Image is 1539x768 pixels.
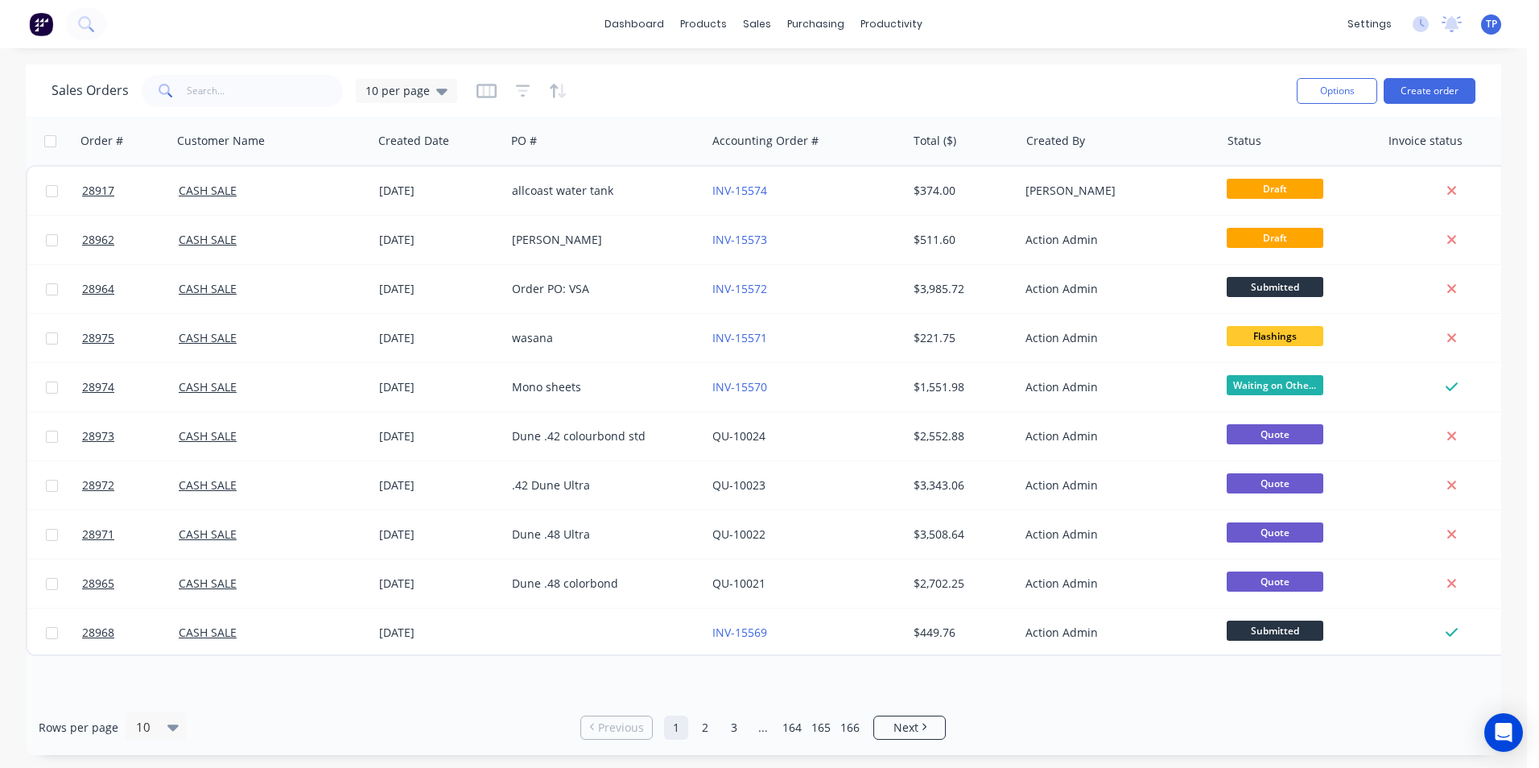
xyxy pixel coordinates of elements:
div: Action Admin [1025,576,1204,592]
a: INV-15569 [712,625,767,640]
a: Previous page [581,720,652,736]
div: $511.60 [914,232,1008,248]
a: 28975 [82,314,179,362]
a: 28964 [82,265,179,313]
div: $449.76 [914,625,1008,641]
span: 28968 [82,625,114,641]
a: Jump forward [751,716,775,740]
input: Search... [187,75,344,107]
div: [PERSON_NAME] [1025,183,1204,199]
div: $1,551.98 [914,379,1008,395]
span: Submitted [1227,621,1323,641]
div: Dune .48 colorbond [512,576,691,592]
span: TP [1486,17,1497,31]
button: Options [1297,78,1377,104]
div: Action Admin [1025,379,1204,395]
a: 28965 [82,559,179,608]
div: [PERSON_NAME] [512,232,691,248]
a: 28917 [82,167,179,215]
a: INV-15574 [712,183,767,198]
span: Flashings [1227,326,1323,346]
a: QU-10024 [712,428,765,444]
a: CASH SALE [179,379,237,394]
span: 28971 [82,526,114,543]
ul: Pagination [574,716,952,740]
a: Page 166 [838,716,862,740]
div: products [672,12,735,36]
a: 28971 [82,510,179,559]
a: QU-10022 [712,526,765,542]
div: allcoast water tank [512,183,691,199]
div: [DATE] [379,625,499,641]
a: dashboard [596,12,672,36]
div: $3,343.06 [914,477,1008,493]
div: Status [1227,133,1261,149]
div: Action Admin [1025,330,1204,346]
div: [DATE] [379,428,499,444]
div: Mono sheets [512,379,691,395]
span: Next [893,720,918,736]
a: QU-10023 [712,477,765,493]
div: $2,552.88 [914,428,1008,444]
div: sales [735,12,779,36]
div: productivity [852,12,930,36]
a: CASH SALE [179,576,237,591]
span: 28973 [82,428,114,444]
a: CASH SALE [179,477,237,493]
div: [DATE] [379,330,499,346]
div: Action Admin [1025,232,1204,248]
span: Previous [598,720,644,736]
button: Create order [1384,78,1475,104]
span: 28975 [82,330,114,346]
span: 28972 [82,477,114,493]
div: [DATE] [379,232,499,248]
span: Rows per page [39,720,118,736]
div: Order PO: VSA [512,281,691,297]
a: 28968 [82,609,179,657]
a: 28974 [82,363,179,411]
span: 28962 [82,232,114,248]
span: 28964 [82,281,114,297]
a: Page 1 is your current page [664,716,688,740]
a: Next page [874,720,945,736]
div: Action Admin [1025,281,1204,297]
div: $3,508.64 [914,526,1008,543]
h1: Sales Orders [52,83,129,98]
div: $2,702.25 [914,576,1008,592]
div: Created Date [378,133,449,149]
div: Open Intercom Messenger [1484,713,1523,752]
div: Action Admin [1025,526,1204,543]
div: Action Admin [1025,477,1204,493]
span: Draft [1227,179,1323,199]
span: Quote [1227,522,1323,543]
span: Waiting on Othe... [1227,375,1323,395]
a: 28973 [82,412,179,460]
span: Draft [1227,228,1323,248]
a: INV-15571 [712,330,767,345]
span: Quote [1227,572,1323,592]
div: [DATE] [379,576,499,592]
a: CASH SALE [179,625,237,640]
span: 28974 [82,379,114,395]
a: Page 3 [722,716,746,740]
span: 10 per page [365,82,430,99]
span: Quote [1227,473,1323,493]
span: 28917 [82,183,114,199]
a: INV-15570 [712,379,767,394]
a: Page 2 [693,716,717,740]
a: CASH SALE [179,526,237,542]
a: CASH SALE [179,232,237,247]
div: Customer Name [177,133,265,149]
span: Quote [1227,424,1323,444]
div: [DATE] [379,183,499,199]
a: INV-15573 [712,232,767,247]
a: CASH SALE [179,183,237,198]
div: Created By [1026,133,1085,149]
div: Dune .48 Ultra [512,526,691,543]
span: Submitted [1227,277,1323,297]
div: .42 Dune Ultra [512,477,691,493]
div: [DATE] [379,379,499,395]
div: [DATE] [379,526,499,543]
div: $221.75 [914,330,1008,346]
div: Accounting Order # [712,133,819,149]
